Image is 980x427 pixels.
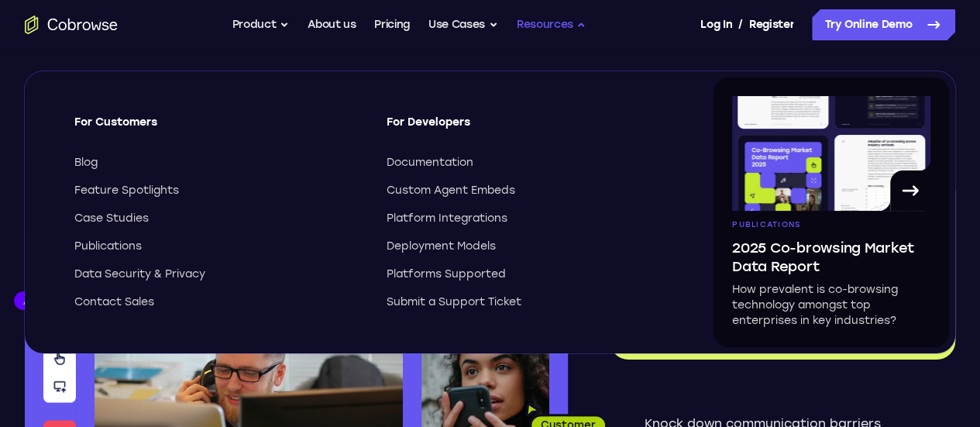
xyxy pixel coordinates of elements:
[812,9,955,40] a: Try Online Demo
[732,239,930,276] span: 2025 Co-browsing Market Data Report
[74,294,154,310] span: Contact Sales
[387,183,515,198] span: Custom Agent Embeds
[387,211,671,226] a: Platform Integrations
[387,294,521,310] span: Submit a Support Ticket
[700,9,731,40] a: Log In
[738,15,743,34] span: /
[308,9,356,40] a: About us
[74,155,98,170] span: Blog
[387,267,671,282] a: Platforms Supported
[74,239,359,254] a: Publications
[387,211,507,226] span: Platform Integrations
[387,155,473,170] span: Documentation
[387,294,671,310] a: Submit a Support Ticket
[74,183,179,198] span: Feature Spotlights
[732,220,800,229] span: Publications
[74,294,359,310] a: Contact Sales
[74,115,359,143] span: For Customers
[517,9,586,40] button: Resources
[232,9,290,40] button: Product
[387,239,671,254] a: Deployment Models
[749,9,794,40] a: Register
[74,211,359,226] a: Case Studies
[387,239,496,254] span: Deployment Models
[25,15,118,34] a: Go to the home page
[387,115,671,143] span: For Developers
[74,183,359,198] a: Feature Spotlights
[74,267,205,282] span: Data Security & Privacy
[374,9,410,40] a: Pricing
[732,96,930,211] img: A page from the browsing market ebook
[387,267,506,282] span: Platforms Supported
[387,183,671,198] a: Custom Agent Embeds
[387,155,671,170] a: Documentation
[74,239,142,254] span: Publications
[732,282,930,329] p: How prevalent is co-browsing technology amongst top enterprises in key industries?
[74,211,149,226] span: Case Studies
[74,155,359,170] a: Blog
[74,267,359,282] a: Data Security & Privacy
[428,9,498,40] button: Use Cases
